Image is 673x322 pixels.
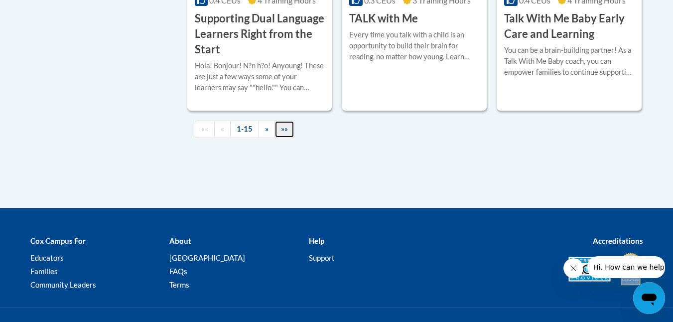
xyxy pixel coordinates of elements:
iframe: Message from company [587,256,665,278]
span: « [221,125,224,133]
a: Begining [195,121,215,138]
a: Families [30,267,58,276]
iframe: Button to launch messaging window [633,282,665,314]
a: End [274,121,294,138]
iframe: Close message [563,258,583,278]
b: Cox Campus For [30,236,86,245]
img: IDA® Accredited [618,252,643,287]
h3: TALK with Me [349,11,418,26]
a: Previous [214,121,231,138]
h3: Talk With Me Baby Early Care and Learning [504,11,634,42]
div: You can be a brain-building partner! As a Talk With Me Baby coach, you can empower families to co... [504,45,634,78]
div: Every time you talk with a child is an opportunity to build their brain for reading, no matter ho... [349,29,479,62]
a: 1-15 [230,121,259,138]
span: «« [201,125,208,133]
span: » [265,125,269,133]
h3: Supporting Dual Language Learners Right from the Start [195,11,325,57]
a: FAQs [169,267,187,276]
div: Hola! Bonjour! N?n h?o! Anyoung! These are just a few ways some of your learners may say ""hello.... [195,60,325,93]
b: Help [309,236,324,245]
b: About [169,236,191,245]
a: Support [309,253,335,262]
span: »» [281,125,288,133]
span: Hi. How can we help? [6,7,81,15]
a: [GEOGRAPHIC_DATA] [169,253,245,262]
b: Accreditations [593,236,643,245]
a: Educators [30,253,64,262]
a: Community Leaders [30,280,96,289]
a: Next [259,121,275,138]
a: Terms [169,280,189,289]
